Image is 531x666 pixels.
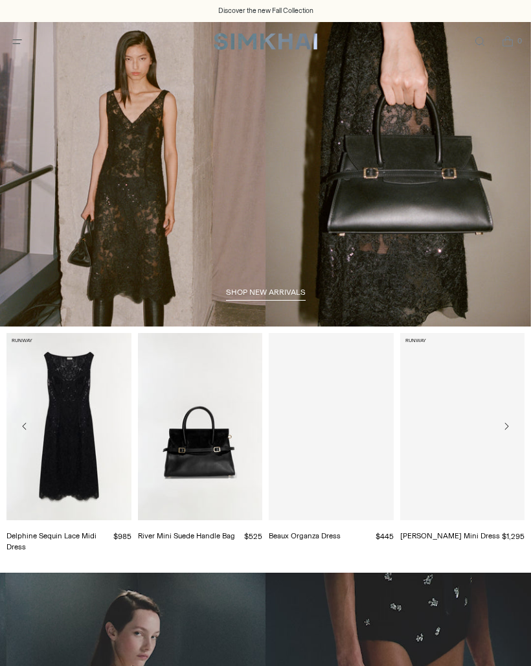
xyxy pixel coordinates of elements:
a: SIMKHAI [214,32,317,51]
button: Move to next carousel slide [495,415,518,438]
button: Open menu modal [4,29,30,55]
a: Discover the new Fall Collection [218,6,313,16]
a: River Mini Suede Handle Bag [138,531,235,540]
a: Delphine Sequin Lace Midi Dress [6,531,96,552]
a: Open search modal [466,29,493,55]
span: shop new arrivals [226,288,306,297]
a: shop new arrivals [226,288,306,301]
button: Move to previous carousel slide [13,415,36,438]
a: Beaux Organza Dress [269,531,341,540]
a: Open cart modal [494,29,521,55]
a: [PERSON_NAME] Mini Dress [400,531,500,540]
span: 0 [514,35,526,47]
